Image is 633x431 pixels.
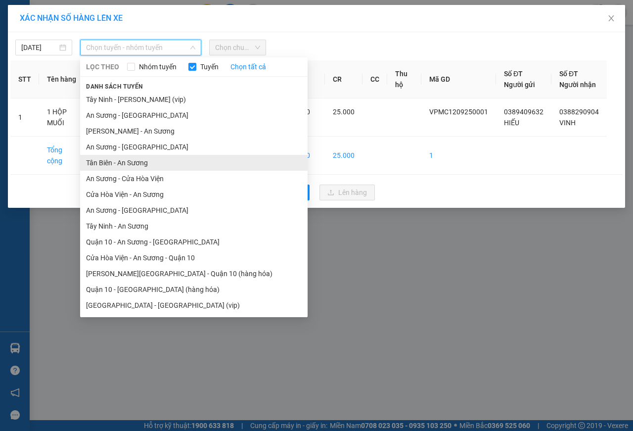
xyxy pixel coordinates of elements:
[325,137,362,175] td: 25.000
[39,60,86,98] th: Tên hàng
[10,98,39,137] td: 1
[10,60,39,98] th: STT
[49,63,105,70] span: VPMC1209250001
[80,123,308,139] li: [PERSON_NAME] - An Sương
[597,5,625,33] button: Close
[21,42,57,53] input: 12/09/2025
[80,297,308,313] li: [GEOGRAPHIC_DATA] - [GEOGRAPHIC_DATA] (vip)
[80,139,308,155] li: An Sương - [GEOGRAPHIC_DATA]
[421,137,496,175] td: 1
[39,98,86,137] td: 1 HỘP MUỐI
[190,45,196,50] span: down
[362,60,387,98] th: CC
[387,60,421,98] th: Thu hộ
[80,155,308,171] li: Tân Biên - An Sương
[504,70,523,78] span: Số ĐT
[333,108,355,116] span: 25.000
[559,81,596,89] span: Người nhận
[78,44,121,50] span: Hotline: 19001152
[80,187,308,202] li: Cửa Hòa Viện - An Sương
[78,5,136,14] strong: ĐỒNG PHƯỚC
[421,60,496,98] th: Mã GD
[80,218,308,234] li: Tây Ninh - An Sương
[80,171,308,187] li: An Sương - Cửa Hòa Viện
[3,72,60,78] span: In ngày:
[607,14,615,22] span: close
[80,82,149,91] span: Danh sách tuyến
[80,282,308,297] li: Quận 10 - [GEOGRAPHIC_DATA] (hàng hóa)
[27,53,121,61] span: -----------------------------------------
[559,70,578,78] span: Số ĐT
[319,185,375,200] button: uploadLên hàng
[80,92,308,107] li: Tây Ninh - [PERSON_NAME] (vip)
[86,40,195,55] span: Chọn tuyến - nhóm tuyến
[504,108,543,116] span: 0389409632
[78,30,136,42] span: 01 Võ Văn Truyện, KP.1, Phường 2
[429,108,488,116] span: VPMC1209250001
[20,13,123,23] span: XÁC NHẬN SỐ HÀNG LÊN XE
[80,250,308,266] li: Cửa Hòa Viện - An Sương - Quận 10
[135,61,181,72] span: Nhóm tuyến
[80,266,308,282] li: [PERSON_NAME][GEOGRAPHIC_DATA] - Quận 10 (hàng hóa)
[504,81,535,89] span: Người gửi
[80,234,308,250] li: Quận 10 - An Sương - [GEOGRAPHIC_DATA]
[80,202,308,218] li: An Sương - [GEOGRAPHIC_DATA]
[504,119,519,127] span: HIẾU
[86,61,119,72] span: LỌC THEO
[80,107,308,123] li: An Sương - [GEOGRAPHIC_DATA]
[196,61,223,72] span: Tuyến
[230,61,266,72] a: Chọn tất cả
[3,64,105,70] span: [PERSON_NAME]:
[3,6,47,49] img: logo
[559,108,599,116] span: 0388290904
[22,72,60,78] span: 06:48:56 [DATE]
[325,60,362,98] th: CR
[78,16,133,28] span: Bến xe [GEOGRAPHIC_DATA]
[215,40,260,55] span: Chọn chuyến
[39,137,86,175] td: Tổng cộng
[559,119,576,127] span: VINH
